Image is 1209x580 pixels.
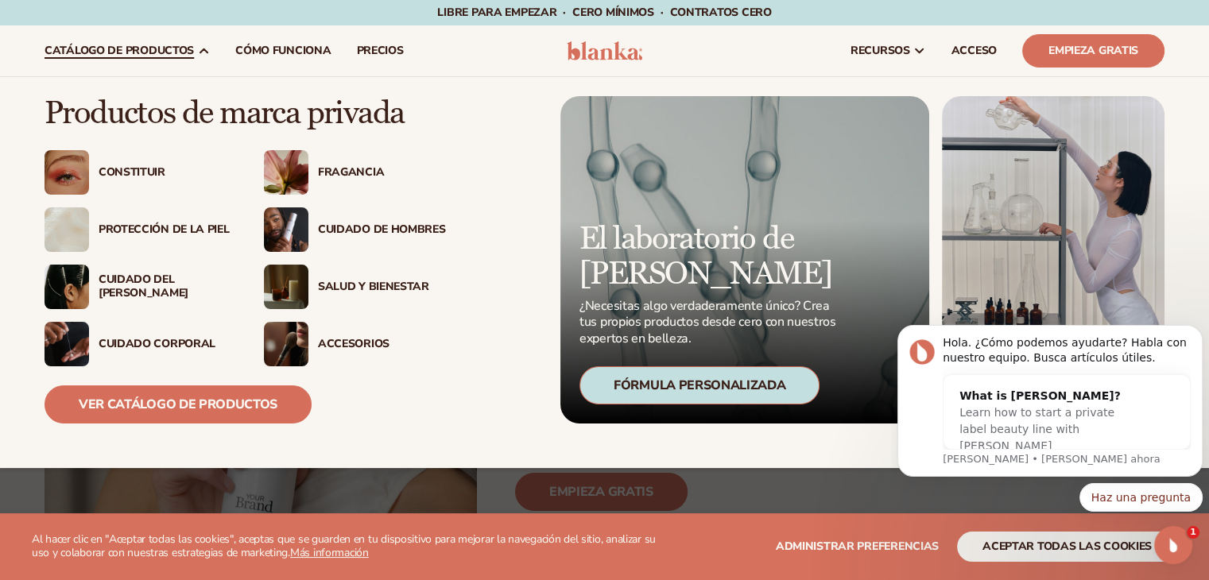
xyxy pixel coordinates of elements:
[1048,43,1138,58] font: Empieza gratis
[357,43,404,58] font: precios
[318,222,445,237] font: Cuidado de hombres
[891,273,1209,537] iframe: Mensaje de notificaciones del intercomunicador
[264,322,308,366] img: Mujer con pincel de maquillaje.
[45,94,404,133] font: Productos de marca privada
[318,279,429,294] font: Salud y bienestar
[939,25,1009,76] a: ACCESO
[45,385,312,423] a: Ver catálogo de productos
[45,322,232,366] a: Mano masculina aplicando crema hidratante. Cuidado corporal
[1154,526,1192,564] iframe: Chat en vivo de Intercom
[264,322,451,366] a: Mujer con pincel de maquillaje. Accesorios
[838,25,939,76] a: recursos
[264,265,451,309] a: Velas e incienso sobre la mesa. Salud y bienestar
[45,265,89,309] img: Cabello femenino recogido con pinzas.
[579,219,831,293] font: El laboratorio de [PERSON_NAME]
[264,150,451,195] a: Flor rosa floreciente. Fragancia
[45,43,194,58] font: catálogo de productos
[560,96,929,423] a: Fórmula microscópica del producto. El laboratorio de [PERSON_NAME] ¿Necesitas algo verdaderamente...
[99,336,215,351] font: Cuidado corporal
[437,5,556,20] font: Libre para empezar
[264,207,451,252] a: Hombre sosteniendo una botella de crema humectante. Cuidado de hombres
[572,5,654,20] font: CERO mínimos
[614,377,785,394] font: Fórmula personalizada
[579,297,836,348] font: ¿Necesitas algo verdaderamente único? Crea tus propios productos desde cero con nuestros expertos...
[235,43,331,58] font: Cómo funciona
[669,5,771,20] font: Contratos CERO
[79,396,277,413] font: Ver catálogo de productos
[776,532,939,562] button: Administrar preferencias
[951,43,997,58] font: ACCESO
[99,222,229,237] font: Protección de la piel
[344,25,417,76] a: precios
[32,25,223,76] a: catálogo de productos
[32,532,656,560] font: Al hacer clic en "Aceptar todas las cookies", aceptas que se guarden en tu dispositivo para mejor...
[957,532,1177,562] button: aceptar todas las cookies
[264,150,308,195] img: Flor rosa floreciente.
[99,272,188,300] font: Cuidado del [PERSON_NAME]
[776,539,939,554] font: Administrar preferencias
[45,322,89,366] img: Mano masculina aplicando crema hidratante.
[264,265,308,309] img: Velas e incienso sobre la mesa.
[45,207,89,252] img: Muestra de crema humectante.
[318,164,384,180] font: Fragancia
[661,5,664,20] font: ·
[567,41,642,60] img: logo
[942,96,1164,423] img: Mujer en laboratorio con equipo.
[223,25,343,76] a: Cómo funciona
[1190,527,1196,537] font: 1
[851,43,910,58] font: recursos
[99,164,165,180] font: Constituir
[563,5,566,20] font: ·
[290,545,369,560] a: Más información
[45,265,232,309] a: Cabello femenino recogido con pinzas. Cuidado del [PERSON_NAME]
[982,539,1152,554] font: aceptar todas las cookies
[45,150,89,195] img: Mujer con maquillaje de ojos con brillantina.
[45,207,232,252] a: Muestra de crema humectante. Protección de la piel
[264,207,308,252] img: Hombre sosteniendo una botella de crema humectante.
[45,150,232,195] a: Mujer con maquillaje de ojos con brillantina. Constituir
[318,336,389,351] font: Accesorios
[1022,34,1164,68] a: Empieza gratis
